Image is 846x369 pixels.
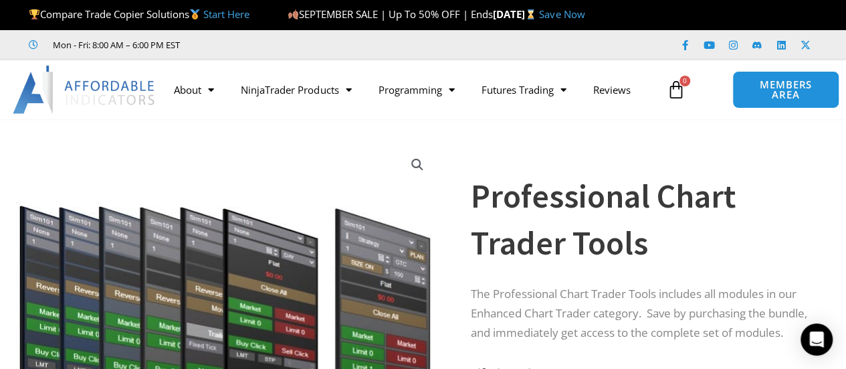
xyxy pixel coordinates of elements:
img: 🏆 [29,9,39,19]
span: Mon - Fri: 8:00 AM – 6:00 PM EST [49,37,180,53]
span: MEMBERS AREA [746,80,825,100]
span: Compare Trade Copier Solutions [29,7,249,21]
a: About [161,74,227,105]
img: 🍂 [288,9,298,19]
img: 🥇 [190,9,200,19]
img: LogoAI | Affordable Indicators – NinjaTrader [13,66,156,114]
h1: Professional Chart Trader Tools [471,173,813,267]
a: Programming [364,74,467,105]
nav: Menu [161,74,660,105]
iframe: Customer reviews powered by Trustpilot [199,38,399,52]
p: The Professional Chart Trader Tools includes all modules in our Enhanced Chart Trader category. S... [471,285,813,343]
strong: [DATE] [493,7,539,21]
a: Save Now [539,7,585,21]
div: Open Intercom Messenger [801,323,833,356]
a: View full-screen image gallery [405,153,429,177]
a: Reviews [579,74,643,105]
a: MEMBERS AREA [732,71,839,108]
a: 0 [647,70,706,109]
a: Futures Trading [467,74,579,105]
span: 0 [679,76,690,86]
a: NinjaTrader Products [227,74,364,105]
span: SEPTEMBER SALE | Up To 50% OFF | Ends [288,7,493,21]
a: Start Here [203,7,249,21]
img: ⌛ [526,9,536,19]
